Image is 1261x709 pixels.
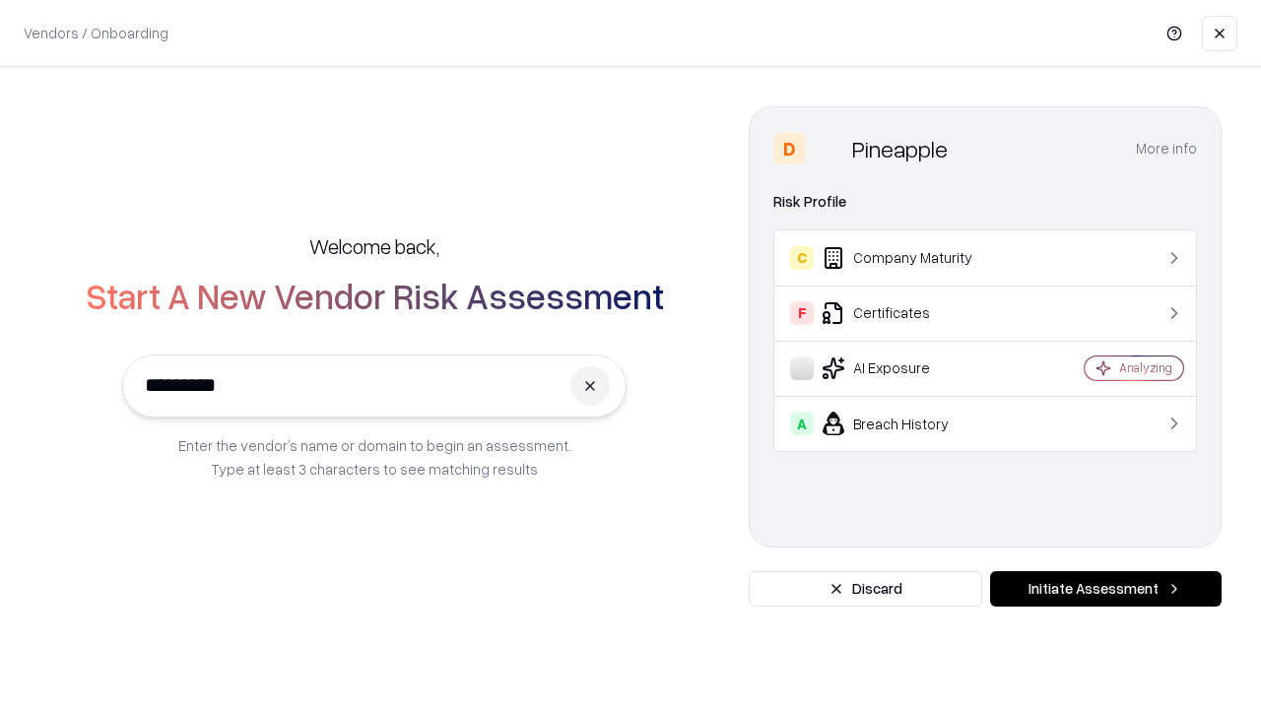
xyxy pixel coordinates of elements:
[773,133,805,164] div: D
[990,571,1222,607] button: Initiate Assessment
[790,356,1026,380] div: AI Exposure
[178,433,571,481] p: Enter the vendor’s name or domain to begin an assessment. Type at least 3 characters to see match...
[790,301,814,325] div: F
[1119,359,1172,376] div: Analyzing
[852,133,948,164] div: Pineapple
[790,246,1026,270] div: Company Maturity
[813,133,844,164] img: Pineapple
[24,23,168,43] p: Vendors / Onboarding
[790,412,1026,435] div: Breach History
[790,246,814,270] div: C
[790,301,1026,325] div: Certificates
[773,190,1197,214] div: Risk Profile
[86,276,664,315] h2: Start A New Vendor Risk Assessment
[1136,131,1197,166] button: More info
[749,571,982,607] button: Discard
[790,412,814,435] div: A
[309,232,439,260] h5: Welcome back,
